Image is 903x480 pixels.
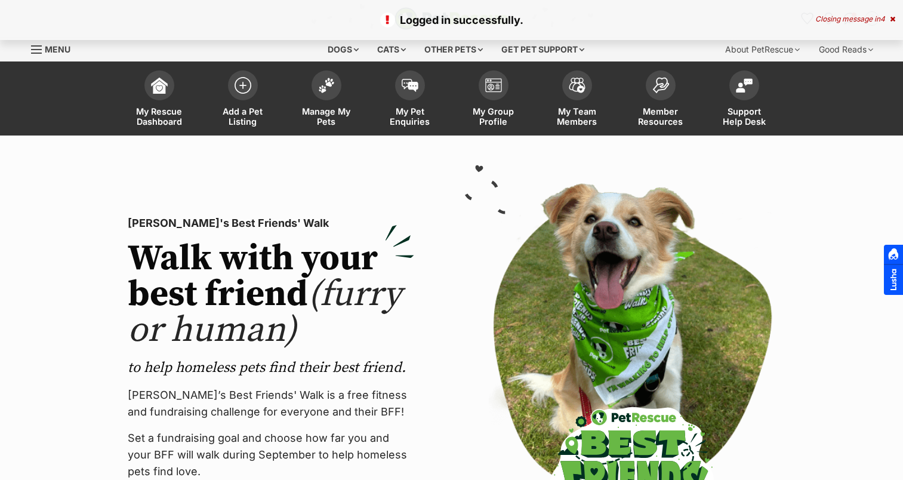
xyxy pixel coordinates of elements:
div: Other pets [416,38,491,61]
a: My Group Profile [452,64,535,136]
p: Set a fundraising goal and choose how far you and your BFF will walk during September to help hom... [128,430,414,480]
span: Support Help Desk [717,106,771,127]
div: Get pet support [493,38,593,61]
img: group-profile-icon-3fa3cf56718a62981997c0bc7e787c4b2cf8bcc04b72c1350f741eb67cf2f40e.svg [485,78,502,93]
h2: Walk with your best friend [128,241,414,349]
span: Member Resources [634,106,688,127]
img: member-resources-icon-8e73f808a243e03378d46382f2149f9095a855e16c252ad45f914b54edf8863c.svg [652,77,669,93]
a: Menu [31,38,79,59]
div: Cats [369,38,414,61]
a: My Team Members [535,64,619,136]
img: team-members-icon-5396bd8760b3fe7c0b43da4ab00e1e3bb1a5d9ba89233759b79545d2d3fc5d0d.svg [569,78,585,93]
a: Member Resources [619,64,702,136]
a: Support Help Desk [702,64,786,136]
a: Manage My Pets [285,64,368,136]
img: dashboard-icon-eb2f2d2d3e046f16d808141f083e7271f6b2e854fb5c12c21221c1fb7104beca.svg [151,77,168,94]
a: My Rescue Dashboard [118,64,201,136]
span: My Pet Enquiries [383,106,437,127]
img: pet-enquiries-icon-7e3ad2cf08bfb03b45e93fb7055b45f3efa6380592205ae92323e6603595dc1f.svg [402,79,418,92]
img: help-desk-icon-fdf02630f3aa405de69fd3d07c3f3aa587a6932b1a1747fa1d2bba05be0121f9.svg [736,78,753,93]
span: My Group Profile [467,106,520,127]
p: [PERSON_NAME]’s Best Friends' Walk is a free fitness and fundraising challenge for everyone and t... [128,387,414,420]
a: Add a Pet Listing [201,64,285,136]
p: [PERSON_NAME]'s Best Friends' Walk [128,215,414,232]
span: Manage My Pets [300,106,353,127]
img: manage-my-pets-icon-02211641906a0b7f246fdf0571729dbe1e7629f14944591b6c1af311fb30b64b.svg [318,78,335,93]
img: add-pet-listing-icon-0afa8454b4691262ce3f59096e99ab1cd57d4a30225e0717b998d2c9b9846f56.svg [235,77,251,94]
p: to help homeless pets find their best friend. [128,358,414,377]
span: My Team Members [550,106,604,127]
div: About PetRescue [717,38,808,61]
a: My Pet Enquiries [368,64,452,136]
div: Good Reads [810,38,882,61]
span: My Rescue Dashboard [132,106,186,127]
div: Dogs [319,38,367,61]
span: Add a Pet Listing [216,106,270,127]
span: Menu [45,44,70,54]
span: (furry or human) [128,272,402,353]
